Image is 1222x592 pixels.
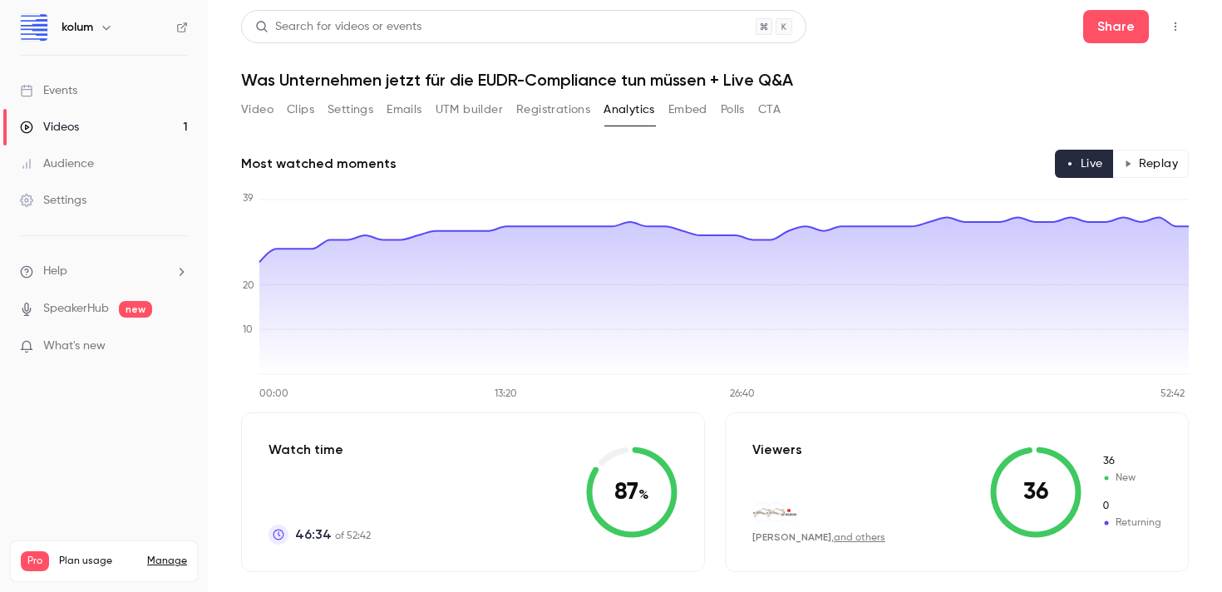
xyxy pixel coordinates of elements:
img: kolum [21,14,47,41]
div: Events [20,82,77,99]
button: Top Bar Actions [1162,13,1189,40]
tspan: 20 [243,281,254,291]
button: Registrations [516,96,590,123]
span: New [1101,454,1161,469]
button: UTM builder [436,96,503,123]
h6: kolum [62,19,93,36]
span: new [119,301,152,318]
p: Watch time [269,440,371,460]
button: Settings [328,96,373,123]
button: Embed [668,96,707,123]
button: Replay [1113,150,1189,178]
button: Clips [287,96,314,123]
h1: Was Unternehmen jetzt für die EUDR-Compliance tun müssen + Live Q&A [241,70,1189,90]
tspan: 10 [243,325,253,335]
iframe: Noticeable Trigger [168,339,188,354]
tspan: 00:00 [259,389,288,399]
button: Polls [721,96,745,123]
span: 46:34 [295,525,332,545]
p: of 52:42 [295,525,371,545]
button: Emails [387,96,421,123]
div: , [752,530,885,545]
tspan: 13:20 [495,389,517,399]
button: Analytics [604,96,655,123]
span: Returning [1101,499,1161,514]
tspan: 26:40 [730,389,755,399]
div: Videos [20,119,79,136]
li: help-dropdown-opener [20,263,188,280]
div: Settings [20,192,86,209]
button: CTA [758,96,781,123]
span: [PERSON_NAME] [752,531,831,543]
button: Video [241,96,273,123]
span: What's new [43,338,106,355]
img: datagroup.de [780,503,798,521]
tspan: 52:42 [1160,389,1185,399]
button: Live [1055,150,1114,178]
a: Manage [147,555,187,568]
img: kolum.earth [753,507,771,517]
span: Pro [21,551,49,571]
span: New [1101,471,1161,486]
span: Help [43,263,67,280]
tspan: 39 [243,194,254,204]
h2: Most watched moments [241,154,397,174]
span: Plan usage [59,555,137,568]
img: kolum.earth [766,507,785,517]
div: Audience [20,155,94,172]
a: SpeakerHub [43,300,109,318]
div: Search for videos or events [255,18,421,36]
button: Share [1083,10,1149,43]
a: and others [834,533,885,543]
span: Returning [1101,516,1161,530]
p: Viewers [752,440,802,460]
